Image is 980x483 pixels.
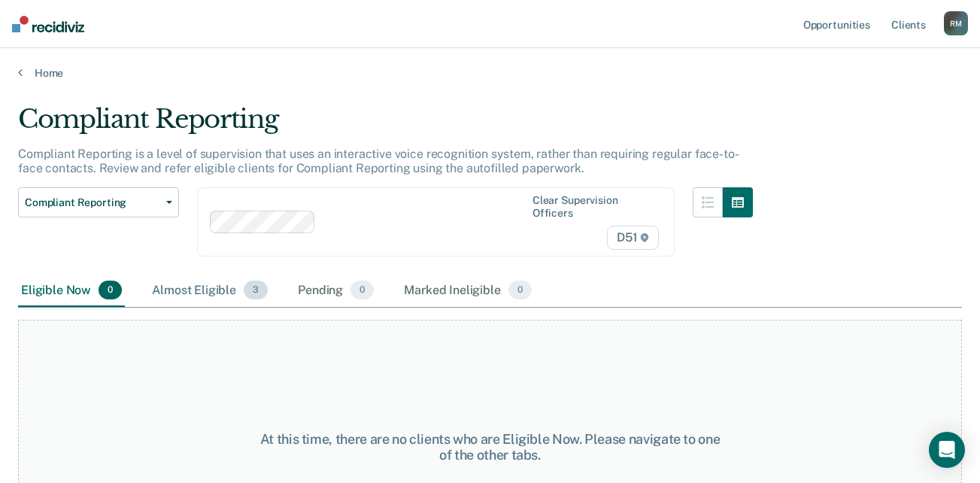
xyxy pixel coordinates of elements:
a: Home [18,66,962,80]
div: Marked Ineligible0 [401,275,535,308]
img: Recidiviz [12,16,84,32]
div: Compliant Reporting [18,104,753,147]
span: D51 [607,226,659,250]
div: Almost Eligible3 [149,275,271,308]
span: 0 [350,281,374,300]
button: Compliant Reporting [18,187,179,217]
div: Pending0 [295,275,377,308]
div: At this time, there are no clients who are Eligible Now. Please navigate to one of the other tabs. [254,431,726,463]
div: Eligible Now0 [18,275,125,308]
button: RM [944,11,968,35]
div: Open Intercom Messenger [929,432,965,468]
p: Compliant Reporting is a level of supervision that uses an interactive voice recognition system, ... [18,147,739,175]
div: R M [944,11,968,35]
span: Compliant Reporting [25,196,160,209]
span: 3 [244,281,268,300]
span: 0 [99,281,122,300]
div: Clear supervision officers [532,194,656,220]
span: 0 [508,281,532,300]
